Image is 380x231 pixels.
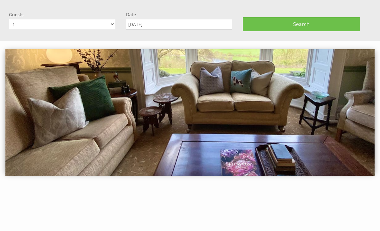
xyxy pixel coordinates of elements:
[293,21,310,28] span: Search
[243,17,360,31] button: Search
[126,11,232,17] label: Date
[9,11,115,17] label: Guests
[126,19,232,30] input: Arrival Date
